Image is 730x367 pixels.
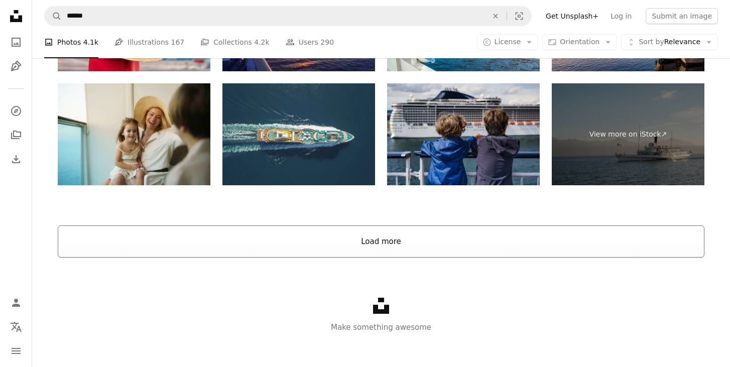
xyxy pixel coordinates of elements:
a: Log in [604,8,638,24]
a: Illustrations [6,56,26,76]
button: License [477,34,539,50]
button: Orientation [542,34,617,50]
a: Users 290 [286,26,334,58]
button: Load more [58,225,704,258]
form: Find visuals sitewide [44,6,532,26]
img: Woman and her children having fun during vacation on cruise ship [58,83,210,185]
a: Home — Unsplash [6,6,26,28]
p: Make something awesome [32,321,730,333]
a: Photos [6,32,26,52]
button: Clear [484,7,507,26]
a: Collections [6,125,26,145]
span: Sort by [639,38,664,46]
button: Language [6,317,26,337]
a: View more on iStock↗ [552,83,704,185]
a: Download History [6,149,26,169]
a: Illustrations 167 [114,26,184,58]
a: Log in / Sign up [6,293,26,313]
button: Visual search [507,7,531,26]
span: License [495,38,521,46]
button: Menu [6,341,26,361]
img: Two Boys On A Ferry Departing Copenhagen Harbor Point To A Large Cruise Ship [387,83,540,185]
button: Search Unsplash [45,7,62,26]
span: 4.2k [254,37,269,48]
a: Collections 4.2k [200,26,269,58]
span: 167 [171,37,185,48]
button: Sort byRelevance [621,34,718,50]
span: 290 [320,37,334,48]
button: Submit an image [646,8,718,24]
a: Get Unsplash+ [540,8,604,24]
img: Aerial view large cruise ship at sea, Passenger cruise ship vessel, sailing across the Ksamil, Al... [222,83,375,185]
a: Explore [6,101,26,121]
span: Relevance [639,37,700,47]
span: Orientation [560,38,599,46]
